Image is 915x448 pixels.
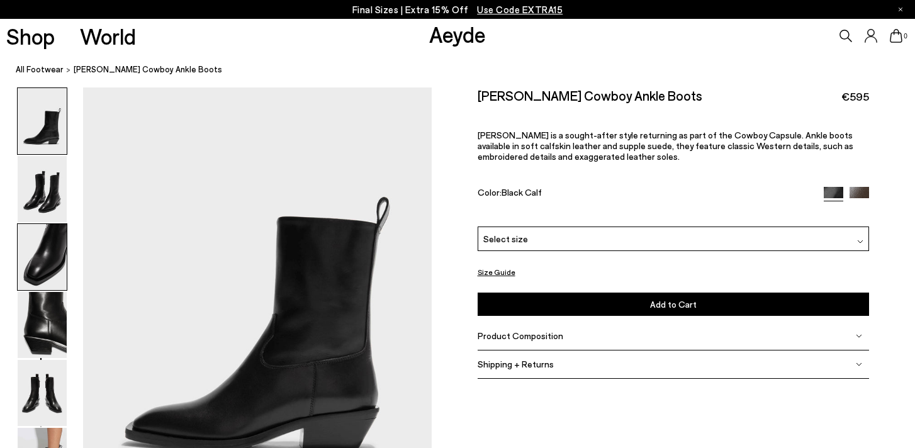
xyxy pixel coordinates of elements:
a: World [80,25,136,47]
span: Shipping + Returns [478,359,554,369]
img: Luis Leather Cowboy Ankle Boots - Image 4 [18,292,67,358]
img: Luis Leather Cowboy Ankle Boots - Image 5 [18,360,67,426]
span: 0 [902,33,909,40]
span: €595 [841,89,869,104]
button: Size Guide [478,264,515,279]
img: Luis Leather Cowboy Ankle Boots - Image 1 [18,88,67,154]
nav: breadcrumb [16,53,915,87]
a: All Footwear [16,63,64,76]
span: Black Calf [502,187,542,198]
div: Color: [478,187,812,201]
span: Add to Cart [650,299,697,310]
img: Luis Leather Cowboy Ankle Boots - Image 3 [18,224,67,290]
img: Luis Leather Cowboy Ankle Boots - Image 2 [18,156,67,222]
img: svg%3E [856,361,862,367]
h2: [PERSON_NAME] Cowboy Ankle Boots [478,87,702,103]
img: svg%3E [856,333,862,339]
span: [PERSON_NAME] Cowboy Ankle Boots [74,63,222,76]
a: 0 [890,29,902,43]
p: Final Sizes | Extra 15% Off [352,2,563,18]
a: Aeyde [429,21,486,47]
span: Product Composition [478,330,563,341]
a: Shop [6,25,55,47]
img: svg%3E [857,238,863,245]
span: Select size [483,232,528,245]
p: [PERSON_NAME] is a sought-after style returning as part of the Cowboy Capsule. Ankle boots availa... [478,130,870,162]
button: Add to Cart [478,293,870,316]
span: Navigate to /collections/ss25-final-sizes [477,4,563,15]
